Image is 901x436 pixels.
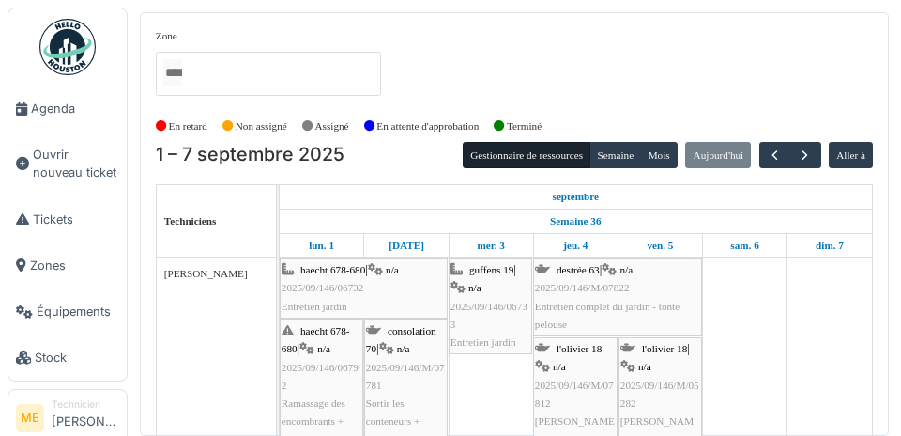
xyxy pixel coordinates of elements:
span: Entretien complet du jardin - tonte pelouse [535,301,680,330]
span: 2025/09/146/M/07822 [535,282,630,293]
span: haecht 678-680 [300,264,365,275]
span: n/a [638,361,651,372]
div: | [282,261,446,316]
button: Gestionnaire de ressources [463,142,590,168]
a: 3 septembre 2025 [472,234,509,257]
a: Équipements [8,288,127,335]
span: l'olivier 18 [557,343,602,354]
a: 5 septembre 2025 [642,234,678,257]
a: 4 septembre 2025 [558,234,592,257]
img: Badge_color-CXgf-gQk.svg [39,19,96,75]
h2: 1 – 7 septembre 2025 [156,144,344,166]
li: ME [16,404,44,432]
a: 1 septembre 2025 [304,234,339,257]
button: Semaine [589,142,641,168]
button: Suivant [789,142,820,169]
span: n/a [553,361,566,372]
span: Techniciens [164,215,217,226]
span: Stock [35,349,119,366]
span: n/a [468,282,481,293]
a: Stock [8,335,127,381]
a: 2 septembre 2025 [384,234,429,257]
label: Non assigné [236,118,287,134]
button: Mois [640,142,678,168]
span: destrée 63 [557,264,600,275]
div: | [450,261,530,351]
button: Aujourd'hui [685,142,751,168]
span: consolation 70 [366,325,436,354]
span: Entretien jardin [282,301,347,312]
a: 1 septembre 2025 [548,185,604,209]
span: Équipements [37,303,119,320]
span: [PERSON_NAME] [164,268,248,279]
label: Terminé [507,118,542,134]
a: Ouvrir nouveau ticket [8,132,127,195]
span: 2025/09/146/06792 [282,362,359,391]
span: 2025/09/146/06733 [450,301,527,330]
a: Agenda [8,86,127,132]
span: n/a [386,264,399,275]
span: l'olivier 18 [642,343,687,354]
span: 2025/09/146/06732 [282,282,364,293]
a: Tickets [8,196,127,242]
span: 2025/09/146/M/07812 [535,380,614,409]
span: 2025/09/146/M/07781 [366,362,445,391]
button: Aller à [829,142,873,168]
input: Tous [163,59,182,86]
label: En attente d'approbation [376,118,479,134]
span: n/a [619,264,633,275]
div: | [535,261,700,334]
span: n/a [397,343,410,354]
label: Zone [156,28,177,44]
div: Technicien [52,397,119,412]
span: Ouvrir nouveau ticket [33,146,119,181]
span: Tickets [33,210,119,228]
label: Assigné [315,118,349,134]
span: haecht 678-680 [282,325,350,354]
span: Entretien jardin [450,336,516,348]
a: Semaine 36 [545,210,605,233]
button: Précédent [759,142,790,169]
a: 7 septembre 2025 [811,234,848,257]
a: 6 septembre 2025 [725,234,763,257]
label: En retard [169,118,207,134]
span: Zones [30,257,119,274]
span: Agenda [31,100,119,117]
a: Zones [8,242,127,288]
span: n/a [317,343,330,354]
span: guffens 19 [469,264,513,275]
span: 2025/09/146/M/05282 [620,380,699,409]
